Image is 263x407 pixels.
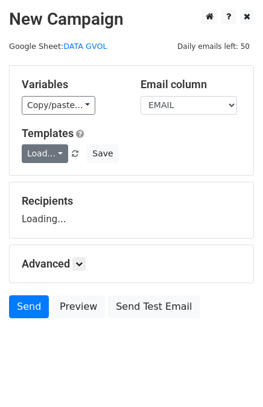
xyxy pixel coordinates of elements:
[141,78,241,91] h5: Email column
[22,144,68,163] a: Load...
[63,42,107,51] a: DATA GVOL
[203,349,263,407] iframe: Chat Widget
[173,40,254,53] span: Daily emails left: 50
[87,144,118,163] button: Save
[22,194,241,208] h5: Recipients
[108,295,200,318] a: Send Test Email
[22,127,74,139] a: Templates
[52,295,105,318] a: Preview
[22,78,122,91] h5: Variables
[9,42,107,51] small: Google Sheet:
[9,295,49,318] a: Send
[22,96,95,115] a: Copy/paste...
[9,9,254,30] h2: New Campaign
[173,42,254,51] a: Daily emails left: 50
[22,257,241,271] h5: Advanced
[22,194,241,226] div: Loading...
